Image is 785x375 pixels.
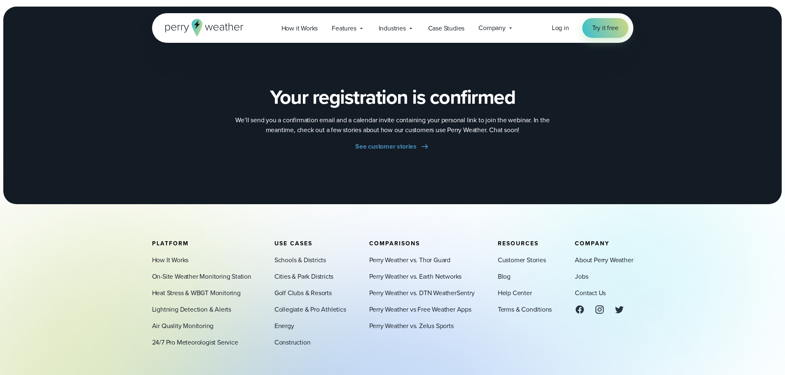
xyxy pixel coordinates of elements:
span: Try it free [592,23,619,33]
a: Schools & Districts [274,255,326,265]
span: Comparisons [369,239,420,248]
a: Heat Stress & WBGT Monitoring [152,288,241,298]
a: Contact Us [575,288,606,298]
a: Golf Clubs & Resorts [274,288,332,298]
a: Blog [498,272,511,282]
a: Perry Weather vs. DTN WeatherSentry [369,288,475,298]
span: Company [575,239,609,248]
a: Perry Weather vs. Zelus Sports [369,321,454,331]
a: Perry Weather vs. Earth Networks [369,272,462,282]
a: Construction [274,338,311,347]
span: Industries [379,23,406,33]
a: Help Center [498,288,532,298]
span: Company [478,23,506,33]
a: How it Works [274,20,325,37]
a: How It Works [152,255,189,265]
span: See customer stories [355,142,417,151]
span: Features [332,23,356,33]
a: Customer Stories [498,255,546,265]
a: Terms & Conditions [498,305,552,314]
a: 24/7 Pro Meteorologist Service [152,338,238,347]
a: See customer stories [355,142,430,151]
h2: Your registration is confirmed [270,86,515,109]
a: Log in [552,23,569,33]
a: Perry Weather vs. Thor Guard [369,255,450,265]
a: Collegiate & Pro Athletics [274,305,346,314]
a: Air Quality Monitoring [152,321,214,331]
a: Case Studies [421,20,472,37]
span: Platform [152,239,189,248]
p: We’ll send you a confirmation email and a calendar invite containing your personal link to join t... [228,115,558,135]
a: Energy [274,321,294,331]
a: Try it free [582,18,628,38]
a: On-Site Weather Monitoring Station [152,272,251,282]
span: How it Works [281,23,318,33]
a: Cities & Park Districts [274,272,333,282]
a: Perry Weather vs Free Weather Apps [369,305,471,314]
a: About Perry Weather [575,255,633,265]
span: Use Cases [274,239,312,248]
span: Case Studies [428,23,465,33]
a: Jobs [575,272,588,282]
a: Lightning Detection & Alerts [152,305,231,314]
span: Resources [498,239,539,248]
